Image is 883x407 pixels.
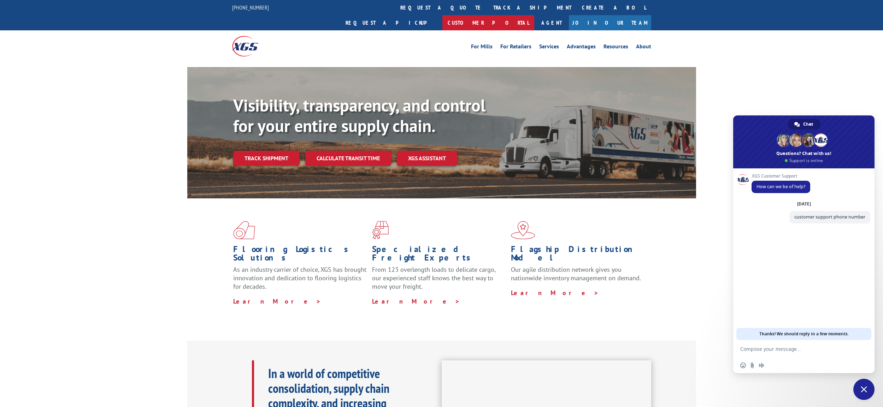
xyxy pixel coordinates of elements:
[233,297,321,305] a: Learn More >
[749,363,755,368] span: Send a file
[233,265,366,291] span: As an industry carrier of choice, XGS has brought innovation and dedication to flooring logistics...
[511,289,599,297] a: Learn More >
[340,15,442,30] a: Request a pickup
[740,346,852,352] textarea: Compose your message...
[232,4,269,11] a: [PHONE_NUMBER]
[511,265,641,282] span: Our agile distribution network gives you nationwide inventory management on demand.
[372,265,506,297] p: From 123 overlength loads to delicate cargo, our experienced staff knows the best way to move you...
[759,363,764,368] span: Audio message
[372,245,506,265] h1: Specialized Freight Experts
[442,15,534,30] a: Customer Portal
[794,214,865,220] span: customer support phone number
[372,297,460,305] a: Learn More >
[569,15,651,30] a: Join Our Team
[233,151,300,166] a: Track shipment
[757,184,805,190] span: How can we be of help?
[752,174,810,179] span: XGS Customer Support
[567,44,596,52] a: Advantages
[853,379,875,400] div: Close chat
[233,245,367,265] h1: Flooring Logistics Solutions
[759,328,849,340] span: Thanks! We should reply in a few moments.
[788,119,820,130] div: Chat
[372,221,389,239] img: xgs-icon-focused-on-flooring-red
[636,44,651,52] a: About
[511,245,644,265] h1: Flagship Distribution Model
[397,151,457,166] a: XGS ASSISTANT
[740,363,746,368] span: Insert an emoji
[471,44,493,52] a: For Mills
[797,202,811,206] div: [DATE]
[604,44,628,52] a: Resources
[539,44,559,52] a: Services
[233,221,255,239] img: xgs-icon-total-supply-chain-intelligence-red
[534,15,569,30] a: Agent
[233,94,485,137] b: Visibility, transparency, and control for your entire supply chain.
[305,151,391,166] a: Calculate transit time
[511,221,535,239] img: xgs-icon-flagship-distribution-model-red
[500,44,531,52] a: For Retailers
[803,119,813,130] span: Chat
